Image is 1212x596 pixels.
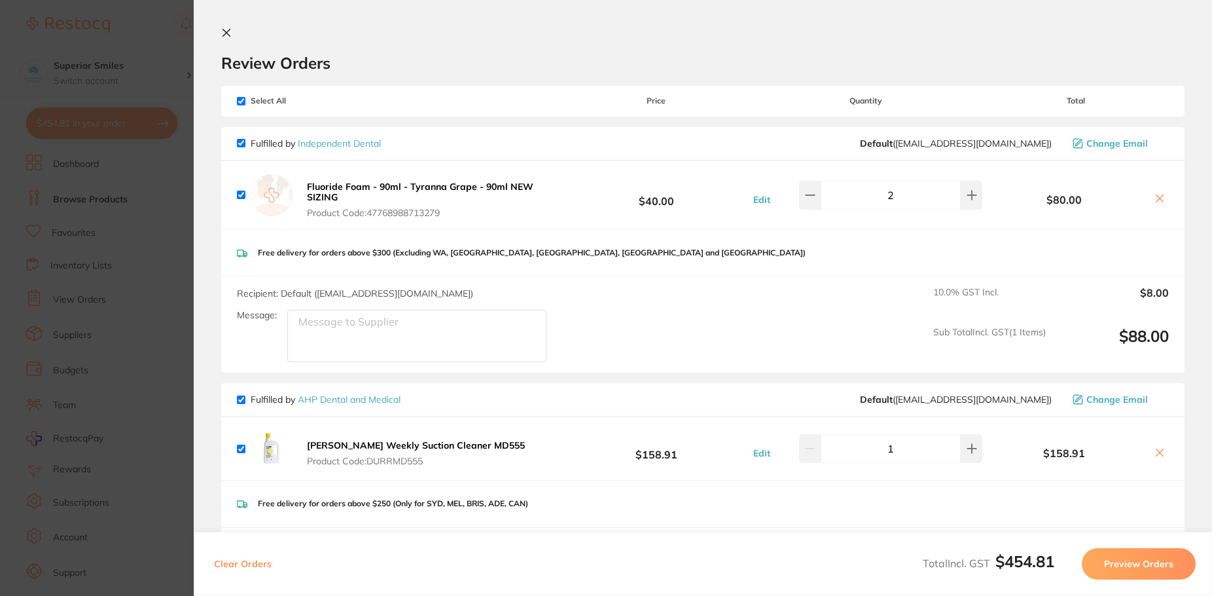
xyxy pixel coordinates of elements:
button: Clear Orders [210,548,276,580]
span: Quantity [749,96,982,105]
button: [PERSON_NAME] Weekly Suction Cleaner MD555 Product Code:DURRMD555 [303,439,529,467]
output: $88.00 [1056,327,1169,363]
p: Free delivery for orders above $250 (Only for SYD, MEL, BRIS, ADE, CAN) [258,499,528,508]
b: Fluoride Foam - 90ml - Tyranna Grape - 90ml NEW SIZING [307,181,533,203]
b: $40.00 [563,183,749,207]
button: Change Email [1069,138,1169,149]
span: Change Email [1086,138,1148,149]
span: 10.0 % GST Incl. [933,287,1046,316]
span: Select All [237,96,368,105]
span: Change Email [1086,394,1148,405]
h2: Review Orders [221,53,1185,73]
b: [PERSON_NAME] Weekly Suction Cleaner MD555 [307,439,525,451]
img: empty.jpg [251,174,293,216]
span: Total Incl. GST [923,557,1054,570]
span: Total [982,96,1169,105]
b: $80.00 [982,194,1145,206]
button: Fluoride Foam - 90ml - Tyranna Grape - 90ml NEW SIZING Product Code:47768988713279 [303,181,563,219]
span: orders@ahpdentalmedical.com.au [860,394,1052,405]
span: Sub Total Incl. GST ( 1 Items) [933,327,1046,363]
b: $158.91 [982,447,1145,459]
p: Free delivery for orders above $300 (Excluding WA, [GEOGRAPHIC_DATA], [GEOGRAPHIC_DATA], [GEOGRAP... [258,248,806,257]
label: Message: [237,310,277,321]
b: $158.91 [563,437,749,461]
output: $8.00 [1056,287,1169,316]
span: Recipient: Default ( [EMAIL_ADDRESS][DOMAIN_NAME] ) [237,288,473,299]
b: Default [860,394,893,405]
button: Preview Orders [1082,548,1196,580]
b: $454.81 [995,551,1054,571]
p: Fulfilled by [251,394,401,405]
b: Default [860,138,893,149]
a: AHP Dental and Medical [298,394,401,405]
button: Edit [749,447,774,459]
a: Independent Dental [298,138,381,149]
p: Fulfilled by [251,138,381,149]
img: YzZwNnE1dg [251,428,293,470]
span: Product Code: DURRMD555 [307,456,525,466]
span: Price [563,96,749,105]
button: Change Email [1069,394,1169,405]
span: orders@independentdental.com.au [860,138,1052,149]
button: Edit [749,194,774,206]
span: Product Code: 47768988713279 [307,208,559,218]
